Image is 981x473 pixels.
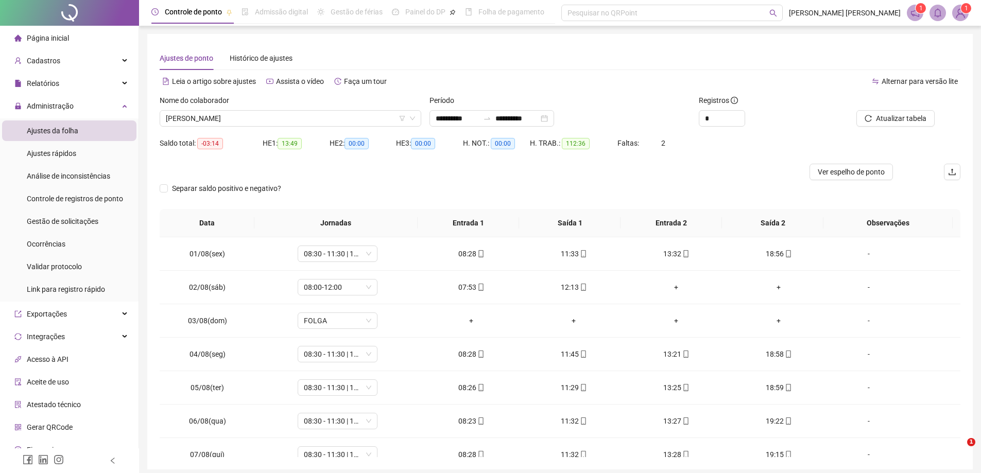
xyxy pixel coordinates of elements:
[476,284,485,291] span: mobile
[838,315,899,326] div: -
[189,283,226,291] span: 02/08(sáb)
[304,380,371,395] span: 08:30 - 11:30 | 13:30 - 18:30
[14,446,22,453] span: dollar
[14,102,22,110] span: lock
[633,382,719,393] div: 13:25
[411,138,435,149] span: 00:00
[266,78,273,85] span: youtube
[334,78,341,85] span: history
[476,250,485,257] span: mobile
[168,183,285,194] span: Separar saldo positivo e negativo?
[633,415,719,427] div: 13:27
[531,282,617,293] div: 12:13
[27,423,73,431] span: Gerar QRCode
[784,451,792,458] span: mobile
[562,138,590,149] span: 112:36
[531,449,617,460] div: 11:32
[865,115,872,122] span: reload
[483,114,491,122] span: swap-right
[579,250,587,257] span: mobile
[27,127,78,135] span: Ajustes da folha
[160,209,254,237] th: Data
[531,348,617,360] div: 11:45
[330,137,397,149] div: HE 2:
[736,282,822,293] div: +
[14,378,22,386] span: audit
[838,282,899,293] div: -
[681,351,690,358] span: mobile
[633,248,719,259] div: 13:32
[230,54,292,62] span: Histórico de ajustes
[242,8,249,15] span: file-done
[818,166,885,178] span: Ver espelho de ponto
[172,77,256,85] span: Leia o artigo sobre ajustes
[478,8,544,16] span: Folha de pagamento
[736,348,822,360] div: 18:58
[304,279,371,295] span: 08:00-12:00
[736,415,822,427] div: 19:22
[531,315,617,326] div: +
[27,240,65,248] span: Ocorrências
[27,262,82,271] span: Validar protocolo
[916,3,926,13] sup: 1
[38,454,48,465] span: linkedin
[784,351,792,358] span: mobile
[344,77,387,85] span: Faça um tour
[579,284,587,291] span: mobile
[54,454,64,465] span: instagram
[27,57,60,65] span: Cadastros
[621,209,722,237] th: Entrada 2
[160,137,263,149] div: Saldo total:
[856,110,935,127] button: Atualizar tabela
[882,77,958,85] span: Alternar para versão lite
[109,457,116,464] span: left
[304,346,371,362] span: 08:30 - 11:30 | 13:30 - 18:30
[681,451,690,458] span: mobile
[254,209,418,237] th: Jornadas
[263,137,330,149] div: HE 1:
[531,382,617,393] div: 11:29
[465,8,472,15] span: book
[166,111,415,126] span: ELIANE RODRIGUES ARAUJO
[736,382,822,393] div: 18:59
[428,282,514,293] div: 07:53
[838,382,899,393] div: -
[476,451,485,458] span: mobile
[27,149,76,157] span: Ajustes rápidos
[304,447,371,462] span: 08:30 - 11:30 | 13:30 - 18:30
[579,451,587,458] span: mobile
[304,246,371,261] span: 08:30 - 11:30 | 13:30 - 18:30
[27,285,105,293] span: Link para registro rápido
[278,138,302,149] span: 13:49
[450,9,456,15] span: pushpin
[633,348,719,360] div: 13:21
[530,137,617,149] div: H. TRAB.:
[736,248,822,259] div: 18:56
[14,424,22,431] span: qrcode
[160,95,236,106] label: Nome do colaborador
[27,446,60,454] span: Financeiro
[579,384,587,391] span: mobile
[476,417,485,425] span: mobile
[345,138,369,149] span: 00:00
[876,113,926,124] span: Atualizar tabela
[579,351,587,358] span: mobile
[27,195,123,203] span: Controle de registros de ponto
[304,313,371,328] span: FOLGA
[14,401,22,408] span: solution
[27,310,67,318] span: Exportações
[191,383,224,392] span: 05/08(ter)
[961,3,971,13] sup: Atualize o seu contato no menu Meus Dados
[27,378,69,386] span: Aceite de uso
[519,209,621,237] th: Saída 1
[190,350,226,358] span: 04/08(seg)
[304,413,371,429] span: 08:30 - 11:30 | 13:30 - 18:30
[789,7,901,19] span: [PERSON_NAME] [PERSON_NAME]
[491,138,515,149] span: 00:00
[418,209,519,237] th: Entrada 1
[399,115,405,121] span: filter
[428,315,514,326] div: +
[255,8,308,16] span: Admissão digital
[633,315,719,326] div: +
[27,355,68,363] span: Acesso à API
